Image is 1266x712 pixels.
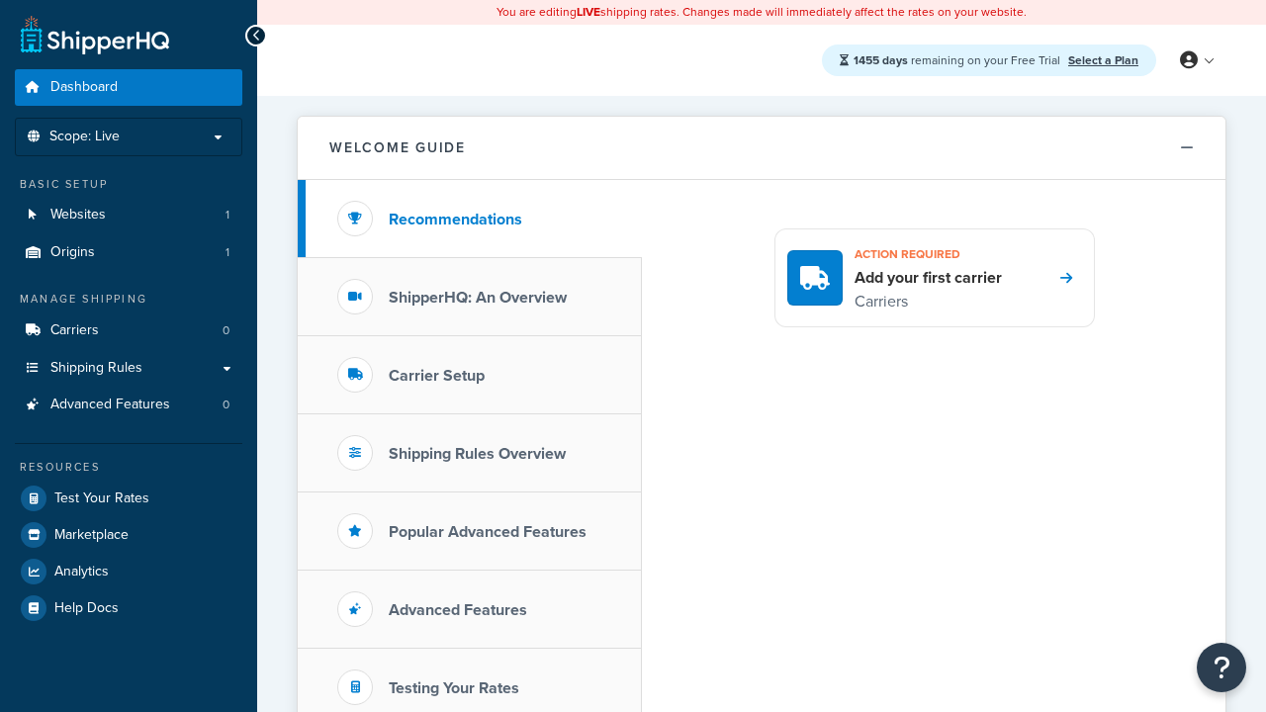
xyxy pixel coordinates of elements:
[50,207,106,223] span: Websites
[223,397,229,413] span: 0
[15,350,242,387] a: Shipping Rules
[49,129,120,145] span: Scope: Live
[389,601,527,619] h3: Advanced Features
[389,367,485,385] h3: Carrier Setup
[389,211,522,228] h3: Recommendations
[15,312,242,349] li: Carriers
[15,481,242,516] a: Test Your Rates
[50,360,142,377] span: Shipping Rules
[577,3,600,21] b: LIVE
[50,244,95,261] span: Origins
[15,517,242,553] a: Marketplace
[15,387,242,423] a: Advanced Features0
[15,69,242,106] a: Dashboard
[54,600,119,617] span: Help Docs
[50,79,118,96] span: Dashboard
[54,564,109,580] span: Analytics
[854,51,1063,69] span: remaining on your Free Trial
[389,679,519,697] h3: Testing Your Rates
[15,176,242,193] div: Basic Setup
[855,289,1002,314] p: Carriers
[15,387,242,423] li: Advanced Features
[15,197,242,233] li: Websites
[15,234,242,271] li: Origins
[50,322,99,339] span: Carriers
[855,267,1002,289] h4: Add your first carrier
[854,51,908,69] strong: 1455 days
[15,459,242,476] div: Resources
[298,117,1225,180] button: Welcome Guide
[389,289,567,307] h3: ShipperHQ: An Overview
[15,234,242,271] a: Origins1
[15,291,242,308] div: Manage Shipping
[389,445,566,463] h3: Shipping Rules Overview
[855,241,1002,267] h3: Action required
[15,590,242,626] a: Help Docs
[1068,51,1138,69] a: Select a Plan
[54,527,129,544] span: Marketplace
[329,140,466,155] h2: Welcome Guide
[226,207,229,223] span: 1
[223,322,229,339] span: 0
[50,397,170,413] span: Advanced Features
[15,312,242,349] a: Carriers0
[15,554,242,589] a: Analytics
[54,490,149,507] span: Test Your Rates
[389,523,587,541] h3: Popular Advanced Features
[226,244,229,261] span: 1
[15,197,242,233] a: Websites1
[1197,643,1246,692] button: Open Resource Center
